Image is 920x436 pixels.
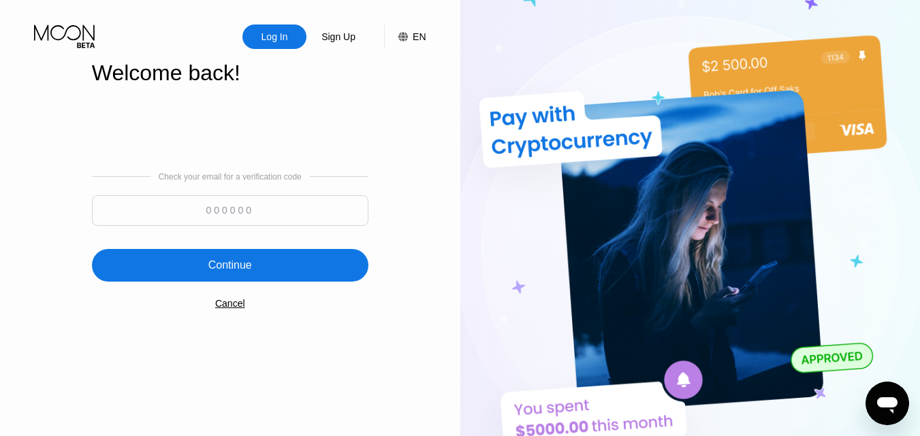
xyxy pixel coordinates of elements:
[242,24,306,49] div: Log In
[159,172,302,182] div: Check your email for a verification code
[866,382,909,425] iframe: Button to launch messaging window
[92,195,368,226] input: 000000
[384,24,426,49] div: EN
[92,249,368,282] div: Continue
[260,30,289,44] div: Log In
[413,31,426,42] div: EN
[215,298,245,309] div: Cancel
[92,61,368,86] div: Welcome back!
[320,30,357,44] div: Sign Up
[306,24,370,49] div: Sign Up
[208,258,252,272] div: Continue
